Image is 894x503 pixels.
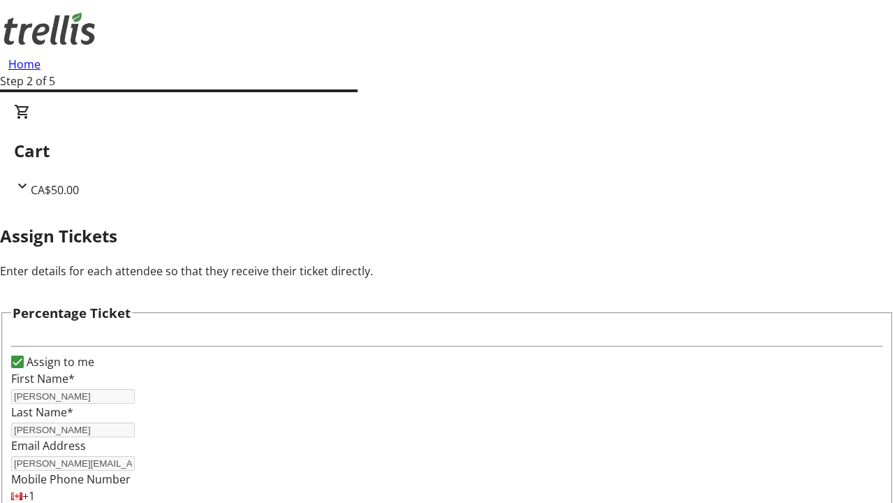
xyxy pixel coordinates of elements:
[14,138,880,163] h2: Cart
[13,303,131,323] h3: Percentage Ticket
[14,103,880,198] div: CartCA$50.00
[31,182,79,198] span: CA$50.00
[24,353,94,370] label: Assign to me
[11,438,86,453] label: Email Address
[11,404,73,420] label: Last Name*
[11,371,75,386] label: First Name*
[11,472,131,487] label: Mobile Phone Number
